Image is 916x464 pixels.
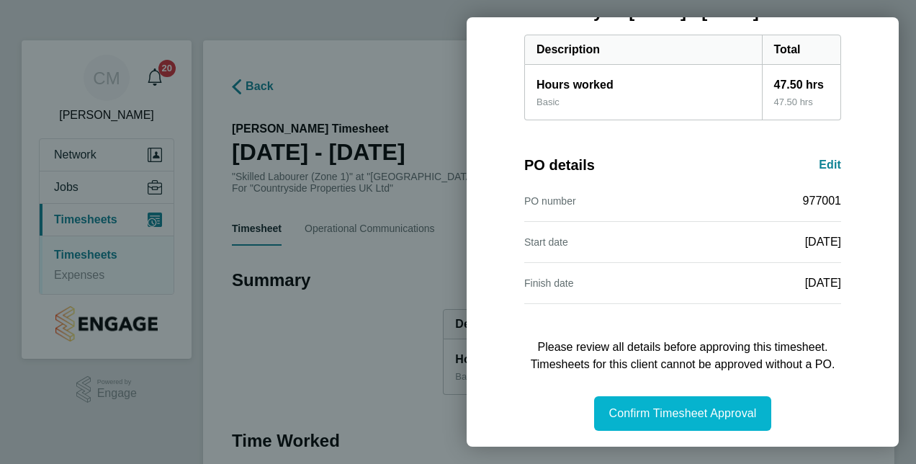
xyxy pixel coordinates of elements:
p: Please review all details before approving this timesheet. [507,304,858,373]
div: Summary of 22 - 28 Sep 2025 [524,35,841,120]
div: [DATE] [683,233,841,251]
a: Edit [819,156,841,174]
div: 47.50 hrs [762,65,841,97]
span: Timesheets for this client cannot be approved without a PO. [507,356,858,373]
div: Start date [524,233,683,251]
div: Total [762,35,841,64]
button: Confirm Timesheet Approval [594,396,771,431]
div: PO number [524,192,683,210]
div: 47.50 hrs [762,97,841,120]
span: 977001 [803,195,841,207]
h4: PO details [524,155,595,175]
div: Description [525,35,762,64]
span: Edit [819,159,841,171]
div: [DATE] [683,275,841,292]
div: Hours worked [525,65,762,97]
span: Confirm Timesheet Approval [609,407,756,419]
div: Finish date [524,275,683,292]
div: Basic [536,97,560,108]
